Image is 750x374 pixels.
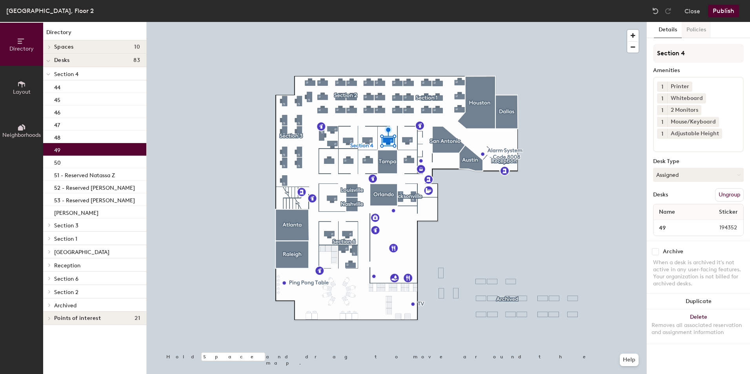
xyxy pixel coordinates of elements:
[684,5,700,17] button: Close
[661,118,663,126] span: 1
[54,170,115,179] p: 51 - Reserved Natassa Z
[54,236,77,242] span: Section 1
[54,157,61,166] p: 50
[661,106,663,114] span: 1
[54,182,135,191] p: 52 - Reserved [PERSON_NAME]
[667,129,722,139] div: Adjustable Height
[54,289,78,296] span: Section 2
[653,158,744,165] div: Desk Type
[657,117,667,127] button: 1
[647,309,750,344] button: DeleteRemoves all associated reservation and assignment information
[54,94,60,103] p: 45
[661,94,663,103] span: 1
[654,22,682,38] button: Details
[715,188,744,202] button: Ungroup
[667,82,692,92] div: Printer
[655,222,701,233] input: Unnamed desk
[54,222,78,229] span: Section 3
[54,71,78,78] span: Section 4
[652,322,745,336] div: Removes all associated reservation and assignment information
[135,315,140,321] span: 21
[54,262,80,269] span: Reception
[54,44,74,50] span: Spaces
[54,107,60,116] p: 46
[653,192,668,198] div: Desks
[661,83,663,91] span: 1
[43,28,146,40] h1: Directory
[134,44,140,50] span: 10
[664,7,672,15] img: Redo
[9,45,34,52] span: Directory
[653,67,744,74] div: Amenities
[667,105,701,115] div: 2 Monitors
[653,259,744,287] div: When a desk is archived it's not active in any user-facing features. Your organization is not bil...
[6,6,94,16] div: [GEOGRAPHIC_DATA], Floor 2
[647,294,750,309] button: Duplicate
[701,223,742,232] span: 194352
[54,145,60,154] p: 49
[54,57,69,64] span: Desks
[54,207,98,216] p: [PERSON_NAME]
[655,205,679,219] span: Name
[54,302,76,309] span: Archived
[653,168,744,182] button: Assigned
[54,276,78,282] span: Section 6
[708,5,739,17] button: Publish
[657,82,667,92] button: 1
[661,130,663,138] span: 1
[54,315,101,321] span: Points of interest
[620,354,639,366] button: Help
[657,93,667,103] button: 1
[663,249,683,255] div: Archive
[667,93,706,103] div: Whiteboard
[54,195,135,204] p: 53 - Reserved [PERSON_NAME]
[13,89,31,95] span: Layout
[682,22,711,38] button: Policies
[657,105,667,115] button: 1
[54,82,60,91] p: 44
[715,205,742,219] span: Sticker
[54,132,60,141] p: 48
[657,129,667,139] button: 1
[54,249,109,256] span: [GEOGRAPHIC_DATA]
[667,117,719,127] div: Mouse/Keyboard
[652,7,659,15] img: Undo
[2,132,41,138] span: Neighborhoods
[54,120,60,129] p: 47
[133,57,140,64] span: 83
